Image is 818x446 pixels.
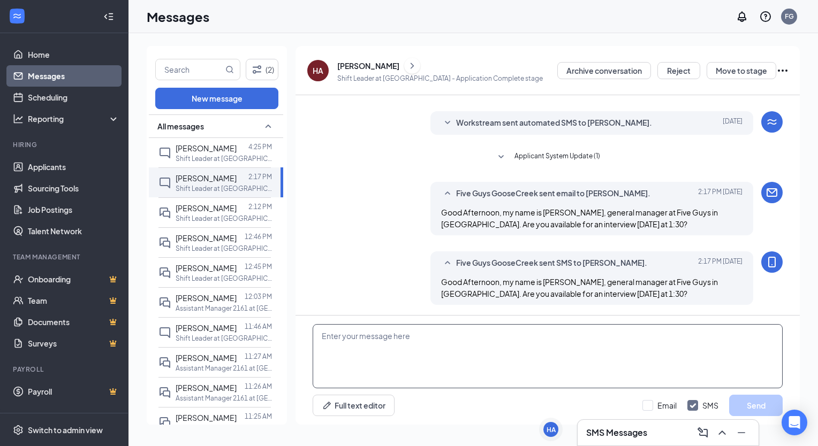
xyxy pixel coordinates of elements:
span: Five Guys GooseCreek sent SMS to [PERSON_NAME]. [456,257,647,270]
p: Assistant Manager 2161 at [GEOGRAPHIC_DATA] [176,424,272,433]
svg: Collapse [103,11,114,22]
div: HA [547,425,556,434]
svg: DoubleChat [158,296,171,309]
a: Sourcing Tools [28,178,119,199]
p: 4:25 PM [248,142,272,151]
button: Archive conversation [557,62,651,79]
p: Assistant Manager 2161 at [GEOGRAPHIC_DATA] [176,394,272,403]
svg: Filter [251,63,263,76]
span: [PERSON_NAME] [176,353,237,363]
div: FG [785,12,794,21]
div: Reporting [28,113,120,124]
button: Reject [657,62,700,79]
svg: DoubleChat [158,356,171,369]
button: Full text editorPen [313,395,395,416]
div: [PERSON_NAME] [337,60,399,71]
button: SmallChevronDownApplicant System Update (1) [495,151,600,164]
span: [PERSON_NAME] [176,173,237,183]
svg: DoubleChat [158,236,171,249]
p: Shift Leader at [GEOGRAPHIC_DATA] [176,184,272,193]
a: Messages [28,65,119,87]
h3: SMS Messages [586,427,647,439]
span: [PERSON_NAME] [176,203,237,213]
a: Job Postings [28,199,119,220]
span: [PERSON_NAME] [176,143,237,153]
svg: ChevronUp [716,426,729,439]
a: Home [28,44,119,65]
button: Move to stage [707,62,776,79]
svg: Notifications [736,10,748,23]
svg: Email [766,186,778,199]
p: Shift Leader at [GEOGRAPHIC_DATA] [176,334,272,343]
span: [PERSON_NAME] [176,233,237,243]
svg: Ellipses [776,64,789,77]
p: 12:45 PM [245,262,272,271]
button: ChevronRight [404,58,420,74]
span: [PERSON_NAME] [176,293,237,303]
p: 11:25 AM [245,412,272,421]
p: Shift Leader at [GEOGRAPHIC_DATA] [176,244,272,253]
p: 2:12 PM [248,202,272,211]
span: [DATE] [723,117,743,129]
span: [PERSON_NAME] [176,413,237,422]
svg: ChatInactive [158,326,171,339]
button: Minimize [733,424,750,441]
svg: WorkstreamLogo [766,116,778,128]
button: Send [729,395,783,416]
svg: SmallChevronUp [441,187,454,200]
svg: QuestionInfo [759,10,772,23]
svg: DoubleChat [158,416,171,429]
p: 12:03 PM [245,292,272,301]
span: All messages [157,121,204,132]
div: HA [313,65,323,76]
svg: MobileSms [766,256,778,268]
p: 11:46 AM [245,322,272,331]
h1: Messages [147,7,209,26]
span: Applicant System Update (1) [514,151,600,164]
input: Search [156,59,223,80]
p: Shift Leader at [GEOGRAPHIC_DATA] [176,154,272,163]
a: DocumentsCrown [28,311,119,333]
p: 11:26 AM [245,382,272,391]
a: OnboardingCrown [28,268,119,290]
span: Good Afternoon, my name is [PERSON_NAME], general manager at Five Guys in [GEOGRAPHIC_DATA]. Are ... [441,207,718,229]
p: Shift Leader at [GEOGRAPHIC_DATA] - Application Complete stage [337,74,543,83]
a: SurveysCrown [28,333,119,354]
svg: SmallChevronDown [441,117,454,129]
div: Payroll [13,365,117,374]
svg: DoubleChat [158,206,171,219]
svg: Analysis [13,113,24,124]
a: Talent Network [28,220,119,242]
svg: MagnifyingGlass [225,65,234,74]
div: Team Management [13,252,117,262]
p: 11:27 AM [245,352,272,361]
svg: ChevronRight [407,59,418,72]
a: TeamCrown [28,290,119,311]
button: ComposeMessage [694,424,711,441]
svg: ChatInactive [158,147,171,159]
a: Applicants [28,156,119,178]
span: Five Guys GooseCreek sent email to [PERSON_NAME]. [456,187,650,200]
p: 2:17 PM [248,172,272,181]
button: Filter (2) [246,59,278,80]
svg: Settings [13,425,24,435]
a: PayrollCrown [28,381,119,402]
span: [DATE] 2:17 PM [698,187,743,200]
p: Assistant Manager 2161 at [GEOGRAPHIC_DATA] [176,364,272,373]
svg: DoubleChat [158,266,171,279]
svg: DoubleChat [158,386,171,399]
div: Switch to admin view [28,425,103,435]
svg: SmallChevronUp [262,120,275,133]
span: [PERSON_NAME] [176,263,237,273]
a: Scheduling [28,87,119,108]
p: Assistant Manager 2161 at [GEOGRAPHIC_DATA] [176,304,272,313]
svg: SmallChevronDown [495,151,508,164]
div: Open Intercom Messenger [782,410,807,435]
svg: WorkstreamLogo [12,11,22,21]
p: 12:46 PM [245,232,272,241]
span: Good Afternoon, my name is [PERSON_NAME], general manager at Five Guys in [GEOGRAPHIC_DATA]. Are ... [441,277,718,298]
p: Shift Leader at [GEOGRAPHIC_DATA] [176,274,272,283]
span: Workstream sent automated SMS to [PERSON_NAME]. [456,117,652,129]
button: ChevronUp [714,424,731,441]
p: Shift Leader at [GEOGRAPHIC_DATA] [176,214,272,223]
